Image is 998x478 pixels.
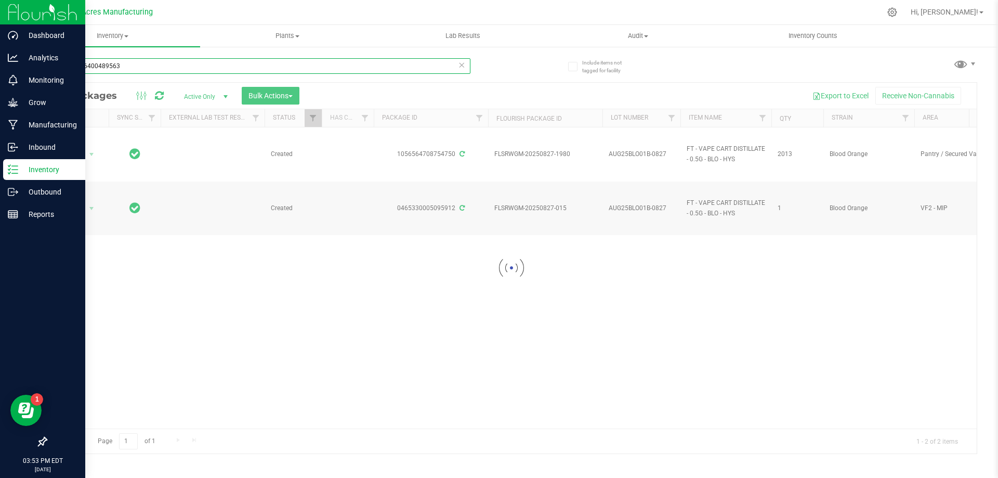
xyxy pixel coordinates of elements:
[8,120,18,130] inline-svg: Manufacturing
[8,97,18,108] inline-svg: Grow
[59,8,153,17] span: Green Acres Manufacturing
[46,58,470,74] input: Search Package ID, Item Name, SKU, Lot or Part Number...
[8,164,18,175] inline-svg: Inventory
[8,142,18,152] inline-svg: Inbound
[18,186,81,198] p: Outbound
[726,25,901,47] a: Inventory Counts
[18,51,81,64] p: Analytics
[18,163,81,176] p: Inventory
[458,58,465,72] span: Clear
[201,31,375,41] span: Plants
[25,31,200,41] span: Inventory
[911,8,978,16] span: Hi, [PERSON_NAME]!
[551,31,725,41] span: Audit
[5,466,81,473] p: [DATE]
[8,187,18,197] inline-svg: Outbound
[18,119,81,131] p: Manufacturing
[8,209,18,219] inline-svg: Reports
[25,25,200,47] a: Inventory
[18,96,81,109] p: Grow
[10,395,42,426] iframe: Resource center
[5,456,81,466] p: 03:53 PM EDT
[550,25,726,47] a: Audit
[18,74,81,86] p: Monitoring
[886,7,899,17] div: Manage settings
[375,25,550,47] a: Lab Results
[8,30,18,41] inline-svg: Dashboard
[18,141,81,153] p: Inbound
[31,393,43,406] iframe: Resource center unread badge
[8,75,18,85] inline-svg: Monitoring
[431,31,494,41] span: Lab Results
[582,59,634,74] span: Include items not tagged for facility
[8,53,18,63] inline-svg: Analytics
[200,25,375,47] a: Plants
[18,29,81,42] p: Dashboard
[18,208,81,221] p: Reports
[774,31,851,41] span: Inventory Counts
